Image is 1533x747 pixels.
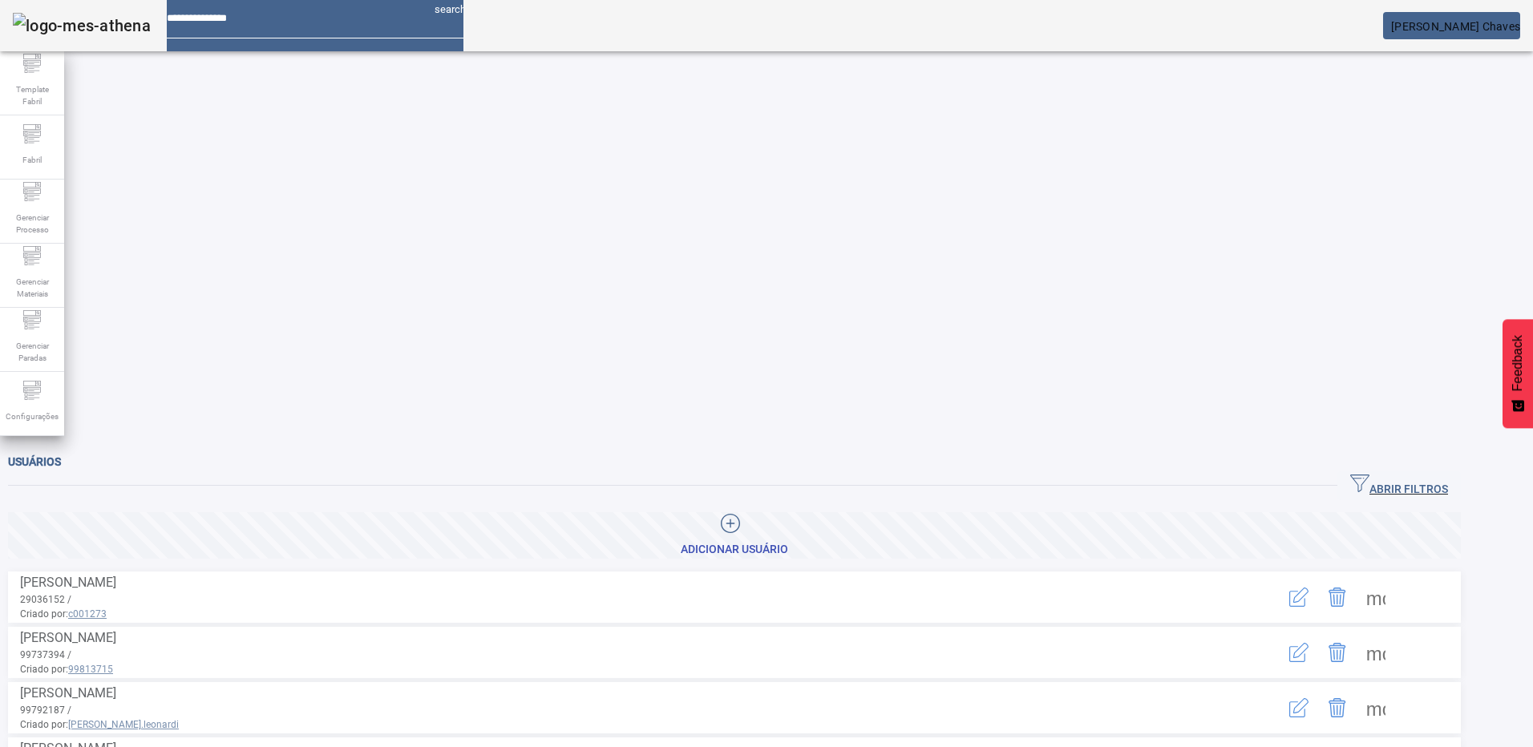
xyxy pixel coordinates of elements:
[1337,471,1461,500] button: ABRIR FILTROS
[1357,578,1395,616] button: Mais
[1503,319,1533,428] button: Feedback - Mostrar pesquisa
[20,594,71,605] span: 29036152 /
[8,512,1461,559] button: Adicionar Usuário
[20,607,1217,621] span: Criado por:
[13,13,151,38] img: logo-mes-athena
[20,705,71,716] span: 99792187 /
[1318,633,1357,672] button: Delete
[8,335,56,369] span: Gerenciar Paradas
[20,649,71,660] span: 99737394 /
[8,79,56,112] span: Template Fabril
[68,664,113,675] span: 99813715
[1391,20,1520,33] span: [PERSON_NAME] Chaves
[68,719,179,730] span: [PERSON_NAME].leonardi
[1318,688,1357,727] button: Delete
[20,662,1217,676] span: Criado por:
[68,608,107,620] span: c001273
[20,685,116,701] span: [PERSON_NAME]
[18,149,47,171] span: Fabril
[1318,578,1357,616] button: Delete
[1,406,63,427] span: Configurações
[8,271,56,305] span: Gerenciar Materiais
[20,717,1217,732] span: Criado por:
[1357,633,1395,672] button: Mais
[20,630,116,645] span: [PERSON_NAME]
[20,575,116,590] span: [PERSON_NAME]
[681,542,788,558] div: Adicionar Usuário
[1511,335,1525,391] span: Feedback
[1350,474,1448,498] span: ABRIR FILTROS
[8,207,56,240] span: Gerenciar Processo
[8,455,61,468] span: Usuários
[1357,688,1395,727] button: Mais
